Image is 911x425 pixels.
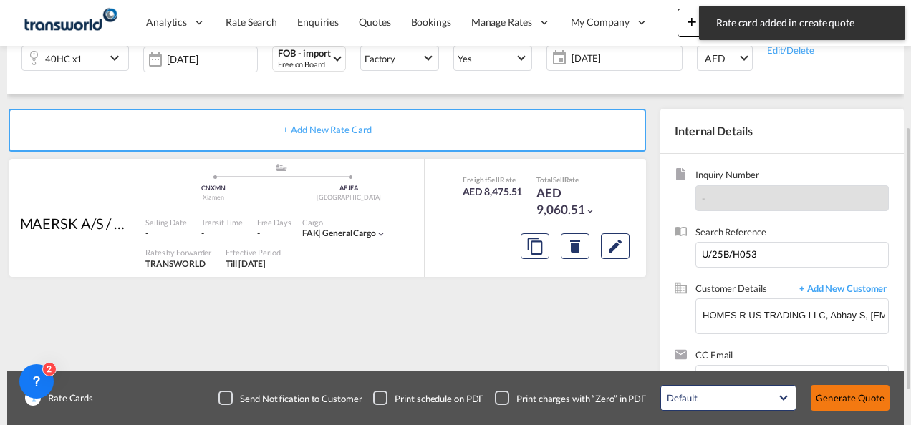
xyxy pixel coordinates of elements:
md-checkbox: Checkbox No Ink [373,391,483,405]
div: Factory [365,53,395,64]
div: AED 8,475.51 [463,185,523,199]
span: Inquiry Number [695,168,889,185]
span: Rate Search [226,16,277,28]
md-icon: assets/icons/custom/ship-fill.svg [273,164,290,171]
md-checkbox: Checkbox No Ink [218,391,362,405]
span: Enquiries [297,16,339,28]
div: 40HC x1 [45,49,82,69]
span: Search Reference [695,225,889,242]
md-checkbox: Checkbox No Ink [495,391,646,405]
img: f753ae806dec11f0841701cdfdf085c0.png [21,6,118,39]
div: Freight Rate [463,175,523,185]
md-icon: icon-plus 400-fg [683,13,700,30]
span: 1 [25,390,41,406]
span: Rate card added in create quote [712,16,892,30]
md-select: Select Customs: Yes [453,45,532,71]
div: - [201,228,243,240]
div: Yes [458,53,472,64]
md-icon: icon-chevron-down [585,206,595,216]
span: FAK [302,228,323,238]
span: Manage Rates [471,15,532,29]
span: Quotes [359,16,390,28]
div: Xiamen [145,193,281,202]
span: Customer Details [695,282,792,298]
div: Effective Period [226,247,280,258]
div: Total Rate [536,175,608,185]
div: Free on Board [278,59,331,69]
div: AEJEA [281,184,418,193]
div: Cargo [302,217,386,228]
div: CNXMN [145,184,281,193]
div: - [145,228,187,240]
div: [GEOGRAPHIC_DATA] [281,193,418,202]
md-icon: icon-chevron-down [106,49,127,67]
input: Enter Customer Details [703,299,888,331]
input: Chips input. [704,367,847,397]
span: Rate Cards [41,391,93,404]
div: MAERSK A/S / TDWC-DUBAI [20,213,127,233]
span: [DATE] [572,52,678,64]
md-chips-wrap: Chips container. Enter the text area, then type text, and press enter to add a chip. [702,366,888,397]
span: + Add New Customer [792,282,889,298]
md-select: Select Stuffing: Factory [360,45,439,71]
input: Enter search reference [695,242,889,268]
span: AED [705,52,738,66]
md-icon: icon-calendar [547,49,564,67]
div: Default [667,392,697,404]
div: Print schedule on PDF [395,392,483,405]
span: Sell [488,175,500,184]
span: + Add New Rate Card [283,124,371,135]
div: Sailing Date [145,217,187,228]
div: Internal Details [660,109,904,153]
span: Till [DATE] [226,258,266,269]
button: Delete [561,233,589,259]
div: Edit/Delete [767,42,856,57]
md-icon: icon-chevron-down [376,229,386,239]
span: Sell [553,175,564,184]
div: Till 31 Aug 2025 [226,258,266,270]
span: Bookings [411,16,451,28]
div: 40HC x1icon-chevron-down [21,45,129,71]
button: Copy [521,233,549,259]
button: Generate Quote [811,385,890,411]
span: Analytics [146,15,187,29]
span: My Company [571,15,630,29]
div: FOB - import [278,48,331,59]
button: icon-plus 400-fgNewicon-chevron-down [678,9,743,37]
button: Edit [601,233,630,259]
div: - [257,228,260,240]
div: Send Notification to Customer [240,392,362,405]
div: Transit Time [201,217,243,228]
span: New [683,16,737,27]
span: [DATE] [568,48,682,68]
div: Rates by Forwarder [145,247,211,258]
span: TRANSWORLD [145,258,206,269]
div: TRANSWORLD [145,258,211,270]
div: + Add New Rate Card [9,109,646,152]
div: Print charges with “Zero” in PDF [516,392,646,405]
span: CC Email [695,348,889,365]
input: Select [167,54,257,65]
div: AED 9,060.51 [536,185,608,219]
div: general cargo [302,228,376,240]
span: | [318,228,321,238]
md-icon: assets/icons/custom/copyQuote.svg [526,238,544,255]
span: - [702,192,705,204]
md-select: Select Incoterms: FOB - import Free on Board [272,46,346,72]
div: Free Days [257,217,291,228]
md-select: Select Currency: د.إ AEDUnited Arab Emirates Dirham [697,45,753,71]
